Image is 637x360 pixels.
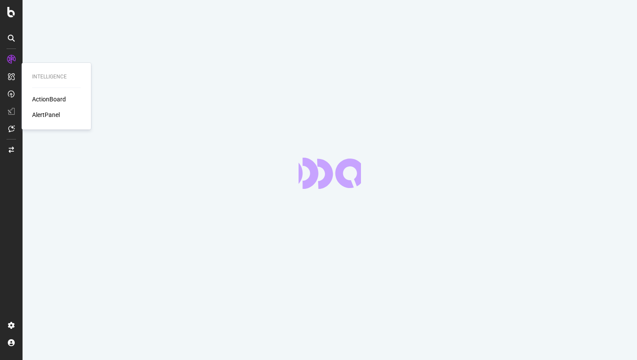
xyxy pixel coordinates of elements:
div: Intelligence [32,73,81,81]
a: AlertPanel [32,110,60,119]
a: ActionBoard [32,95,66,104]
div: animation [299,158,361,189]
